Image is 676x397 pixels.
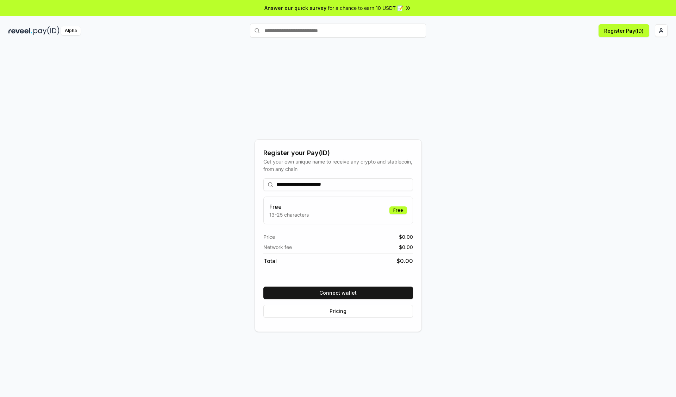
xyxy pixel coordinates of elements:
[263,243,292,251] span: Network fee
[263,257,277,265] span: Total
[599,24,649,37] button: Register Pay(ID)
[264,4,326,12] span: Answer our quick survey
[399,243,413,251] span: $ 0.00
[269,211,309,218] p: 13-25 characters
[263,233,275,241] span: Price
[263,305,413,318] button: Pricing
[328,4,403,12] span: for a chance to earn 10 USDT 📝
[263,148,413,158] div: Register your Pay(ID)
[263,158,413,173] div: Get your own unique name to receive any crypto and stablecoin, from any chain
[389,206,407,214] div: Free
[396,257,413,265] span: $ 0.00
[263,287,413,299] button: Connect wallet
[33,26,60,35] img: pay_id
[8,26,32,35] img: reveel_dark
[399,233,413,241] span: $ 0.00
[61,26,81,35] div: Alpha
[269,203,309,211] h3: Free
